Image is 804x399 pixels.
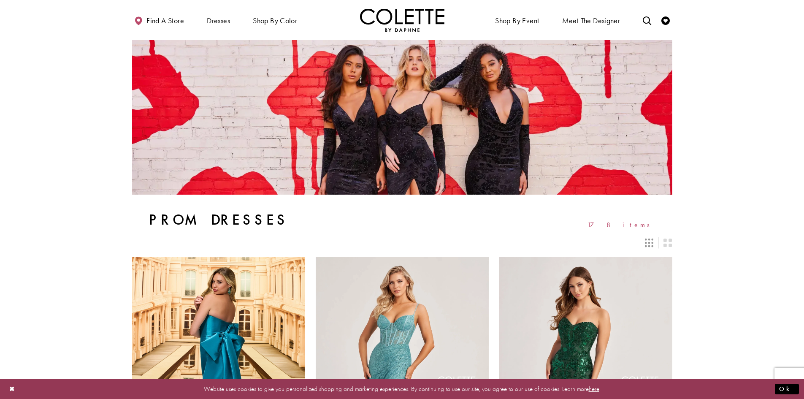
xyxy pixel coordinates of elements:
a: here [589,385,599,393]
button: Submit Dialog [775,384,799,394]
a: Find a store [132,8,186,32]
a: Visit Home Page [360,8,444,32]
div: Layout Controls [127,233,677,252]
span: 178 items [587,221,655,228]
span: Shop By Event [495,16,539,25]
h1: Prom Dresses [149,212,289,228]
span: Dresses [205,8,232,32]
span: Dresses [207,16,230,25]
button: Close Dialog [5,382,19,396]
span: Switch layout to 3 columns [645,239,653,247]
span: Find a store [146,16,184,25]
a: Toggle search [641,8,653,32]
span: Meet the designer [562,16,620,25]
a: Meet the designer [560,8,623,32]
span: Shop by color [251,8,299,32]
span: Shop by color [253,16,297,25]
p: Website uses cookies to give you personalized shopping and marketing experiences. By continuing t... [61,383,743,395]
a: Check Wishlist [659,8,672,32]
img: Colette by Daphne [360,8,444,32]
span: Shop By Event [493,8,541,32]
span: Switch layout to 2 columns [663,239,672,247]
